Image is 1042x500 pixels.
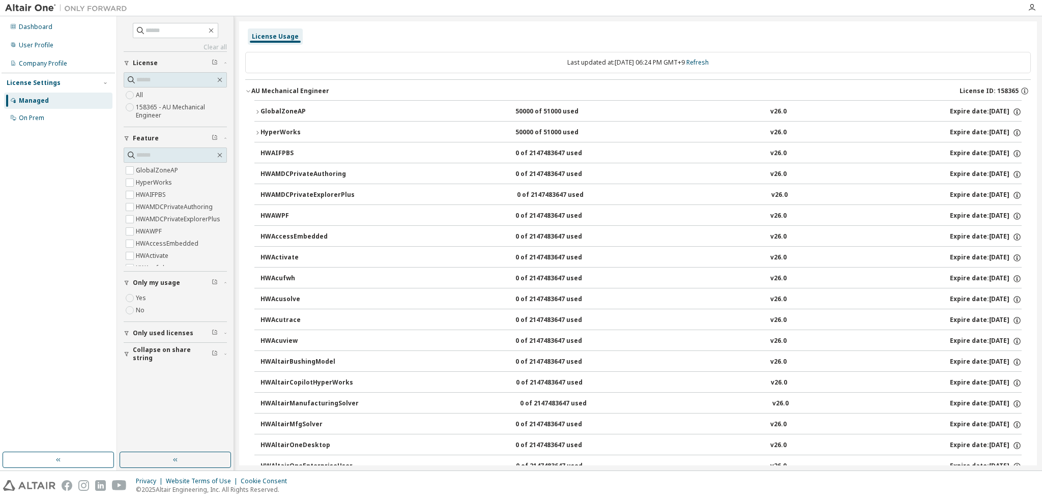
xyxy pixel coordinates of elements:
div: HWAcutrace [260,316,352,325]
div: v26.0 [770,128,787,137]
div: 0 of 2147483647 used [515,441,607,450]
div: On Prem [19,114,44,122]
div: Website Terms of Use [166,477,241,485]
label: 158365 - AU Mechanical Engineer [136,101,227,122]
div: 0 of 2147483647 used [515,316,607,325]
button: HWAltairBushingModel0 of 2147483647 usedv26.0Expire date:[DATE] [260,351,1022,373]
div: v26.0 [770,232,787,242]
div: Expire date: [DATE] [950,316,1022,325]
div: HWAcusolve [260,295,352,304]
span: Clear filter [212,279,218,287]
div: v26.0 [770,274,787,283]
div: v26.0 [770,212,787,221]
label: HWActivate [136,250,170,262]
div: Expire date: [DATE] [950,274,1022,283]
img: linkedin.svg [95,480,106,491]
button: HWAIFPBS0 of 2147483647 usedv26.0Expire date:[DATE] [260,142,1022,165]
div: Expire date: [DATE] [950,295,1022,304]
div: Privacy [136,477,166,485]
div: v26.0 [770,420,787,429]
div: v26.0 [770,337,787,346]
div: 0 of 2147483647 used [516,462,607,471]
div: 0 of 2147483647 used [515,295,607,304]
div: HWAltairManufacturingSolver [260,399,359,408]
button: HWAltairCopilotHyperWorks0 of 2147483647 usedv26.0Expire date:[DATE] [260,372,1022,394]
div: HWAltairBushingModel [260,358,352,367]
div: HWAltairCopilotHyperWorks [260,378,353,388]
div: HyperWorks [260,128,352,137]
div: Expire date: [DATE] [950,378,1022,388]
div: 0 of 2147483647 used [515,232,607,242]
span: License ID: 158365 [960,87,1019,95]
div: 50000 of 51000 used [515,128,607,137]
div: Managed [19,97,49,105]
button: HWAccessEmbedded0 of 2147483647 usedv26.0Expire date:[DATE] [260,226,1022,248]
div: GlobalZoneAP [260,107,352,116]
div: 0 of 2147483647 used [515,253,607,262]
div: 0 of 2147483647 used [515,358,607,367]
span: Clear filter [212,350,218,358]
button: GlobalZoneAP50000 of 51000 usedv26.0Expire date:[DATE] [254,101,1022,123]
div: Expire date: [DATE] [950,149,1022,158]
span: Only my usage [133,279,180,287]
div: v26.0 [770,441,787,450]
div: Expire date: [DATE] [950,441,1022,450]
div: Expire date: [DATE] [950,107,1022,116]
div: HWAcufwh [260,274,352,283]
div: v26.0 [770,316,787,325]
button: License [124,52,227,74]
div: v26.0 [770,149,787,158]
div: Dashboard [19,23,52,31]
div: v26.0 [770,107,787,116]
div: HWAltairMfgSolver [260,420,352,429]
div: Expire date: [DATE] [950,170,1022,179]
div: Expire date: [DATE] [950,358,1022,367]
button: HWAcusolve0 of 2147483647 usedv26.0Expire date:[DATE] [260,288,1022,311]
div: Expire date: [DATE] [950,128,1022,137]
label: HyperWorks [136,177,174,189]
label: HWAccessEmbedded [136,238,200,250]
button: HWAMDCPrivateExplorerPlus0 of 2147483647 usedv26.0Expire date:[DATE] [260,184,1022,207]
div: Expire date: [DATE] [950,191,1022,200]
button: Only used licenses [124,322,227,344]
span: Clear filter [212,329,218,337]
div: 0 of 2147483647 used [516,378,607,388]
button: Feature [124,127,227,150]
span: Only used licenses [133,329,193,337]
div: User Profile [19,41,53,49]
div: 0 of 2147483647 used [515,337,607,346]
div: HWActivate [260,253,352,262]
div: HWAcuview [260,337,352,346]
div: HWAccessEmbedded [260,232,352,242]
label: All [136,89,145,101]
img: altair_logo.svg [3,480,55,491]
span: Clear filter [212,59,218,67]
a: Refresh [686,58,709,67]
button: HWAWPF0 of 2147483647 usedv26.0Expire date:[DATE] [260,205,1022,227]
button: HWActivate0 of 2147483647 usedv26.0Expire date:[DATE] [260,247,1022,269]
div: v26.0 [771,191,788,200]
div: v26.0 [770,253,787,262]
span: Collapse on share string [133,346,212,362]
button: HWAltairManufacturingSolver0 of 2147483647 usedv26.0Expire date:[DATE] [260,393,1022,415]
button: Only my usage [124,272,227,294]
div: HWAMDCPrivateAuthoring [260,170,352,179]
button: HWAcufwh0 of 2147483647 usedv26.0Expire date:[DATE] [260,268,1022,290]
div: HWAWPF [260,212,352,221]
button: HWAltairOneEnterpriseUser0 of 2147483647 usedv26.0Expire date:[DATE] [260,455,1022,478]
div: HWAltairOneEnterpriseUser [260,462,353,471]
button: HWAcutrace0 of 2147483647 usedv26.0Expire date:[DATE] [260,309,1022,332]
div: 0 of 2147483647 used [515,212,607,221]
div: Last updated at: [DATE] 06:24 PM GMT+9 [245,52,1031,73]
div: v26.0 [770,295,787,304]
div: Cookie Consent [241,477,293,485]
span: Feature [133,134,159,142]
label: HWAMDCPrivateExplorerPlus [136,213,222,225]
div: Expire date: [DATE] [950,337,1022,346]
button: HWAcuview0 of 2147483647 usedv26.0Expire date:[DATE] [260,330,1022,352]
img: youtube.svg [112,480,127,491]
div: Expire date: [DATE] [950,253,1022,262]
div: Expire date: [DATE] [950,212,1022,221]
div: AU Mechanical Engineer [251,87,329,95]
label: HWAMDCPrivateAuthoring [136,201,215,213]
